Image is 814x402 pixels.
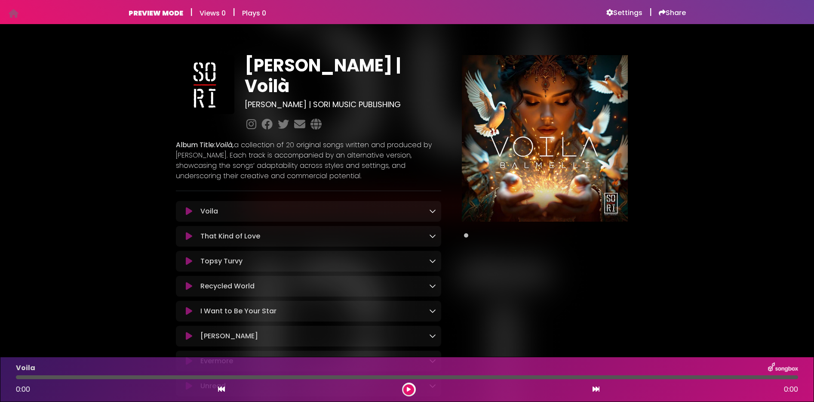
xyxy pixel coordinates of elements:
[245,100,441,109] h3: [PERSON_NAME] | SORI MUSIC PUBLISHING
[129,9,183,17] h6: PREVIEW MODE
[176,140,442,181] p: a collection of 20 original songs written and produced by [PERSON_NAME]. Each track is accompanie...
[233,7,235,17] h5: |
[200,9,226,17] h6: Views 0
[176,140,234,150] strong: Album Title:
[215,140,234,150] em: Voilà,
[200,331,258,341] p: [PERSON_NAME]
[200,231,260,241] p: That Kind of Love
[462,55,628,221] img: Main Media
[242,9,266,17] h6: Plays 0
[659,9,686,17] a: Share
[16,363,35,373] p: Voila
[768,362,798,374] img: songbox-logo-white.png
[200,256,243,266] p: Topsy Turvy
[200,356,233,366] p: Evermore
[200,206,218,216] p: Voila
[606,9,642,17] a: Settings
[784,384,798,395] span: 0:00
[649,7,652,17] h5: |
[200,306,276,316] p: I Want to Be Your Star
[16,384,30,394] span: 0:00
[200,281,255,291] p: Recycled World
[190,7,193,17] h5: |
[245,55,441,96] h1: [PERSON_NAME] | Voilà
[176,55,234,114] img: VRz3AQUlePB6qDKFggpr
